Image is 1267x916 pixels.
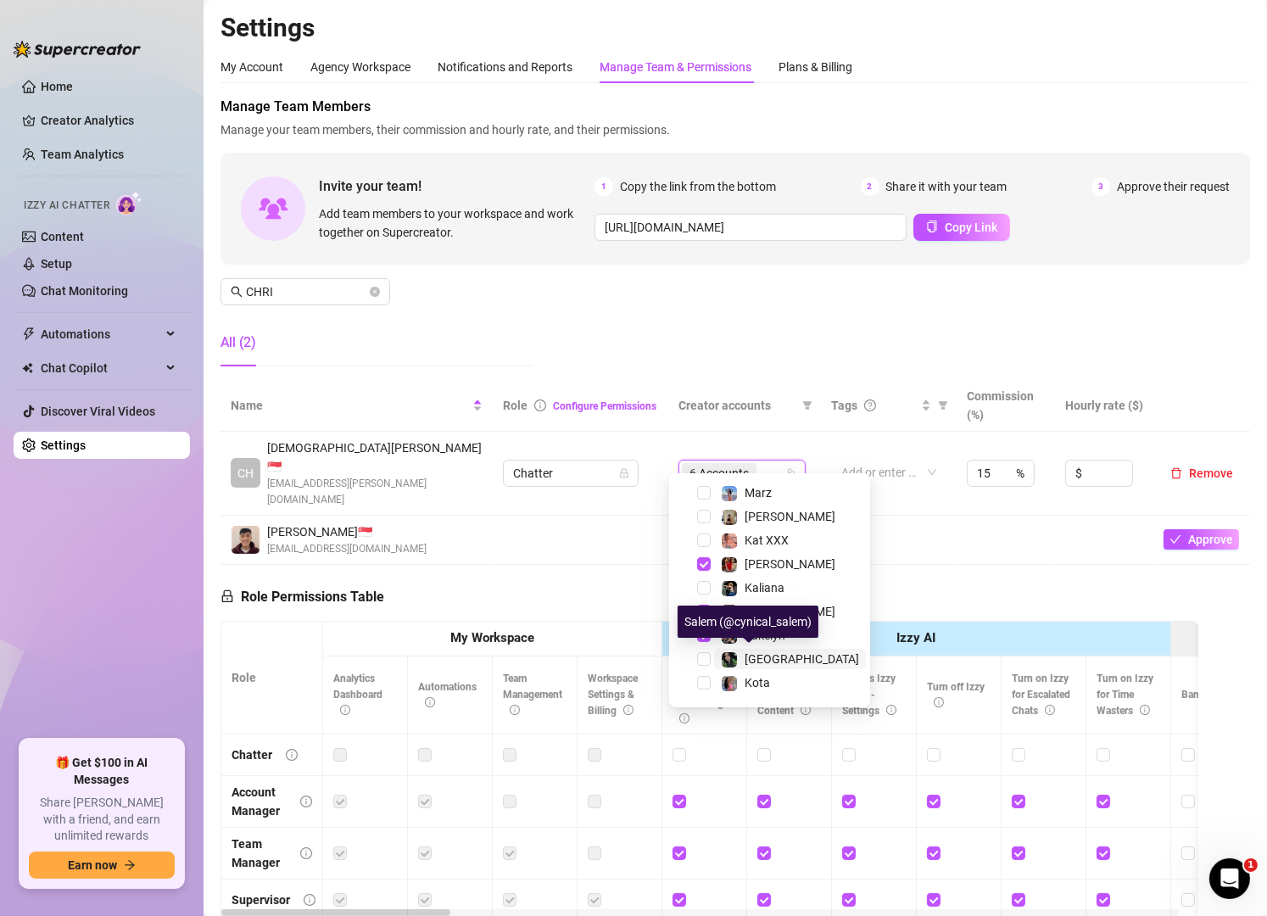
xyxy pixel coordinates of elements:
span: Automations [418,681,477,709]
span: lock [619,468,629,478]
span: Analytics Dashboard [333,673,382,717]
span: info-circle [510,705,520,715]
a: Content [41,230,84,243]
th: Name [220,380,493,432]
span: Team Management [503,673,562,717]
img: logo-BBDzfeDw.svg [14,41,141,58]
div: Manage Team & Permissions [600,58,751,76]
input: Search members [246,282,366,301]
span: Turn off Izzy [927,681,985,709]
a: Creator Analytics [41,107,176,134]
span: 🎁 Get $100 in AI Messages [29,755,175,788]
span: info-circle [801,705,811,715]
th: Commission (%) [957,380,1055,432]
span: Approve their request [1117,177,1230,196]
span: arrow-right [124,859,136,871]
div: Account Manager [232,783,287,820]
span: Select tree node [697,533,711,547]
span: Copy the link from the bottom [620,177,776,196]
span: 1 [594,177,613,196]
span: Select tree node [697,605,711,618]
a: Configure Permissions [553,400,656,412]
img: Caroline [722,557,737,572]
span: Chatter [513,461,628,486]
span: Select tree node [697,652,711,666]
span: info-circle [623,705,633,715]
span: lock [220,589,234,603]
span: Manage Team Members [220,97,1250,117]
span: Select tree node [697,676,711,690]
span: Automations [41,321,161,348]
span: Turn on Izzy for Time Wasters [1097,673,1153,717]
span: Role [503,399,527,412]
img: AI Chatter [116,191,142,215]
img: Chat Copilot [22,362,33,374]
span: 6 Accounts [689,464,749,483]
a: Home [41,80,73,93]
span: check [1169,533,1181,545]
span: 3 [1091,177,1110,196]
a: Setup [41,257,72,271]
button: Approve [1164,529,1239,550]
span: Invite your team! [319,176,594,197]
span: info-circle [934,697,944,707]
span: delete [1170,467,1182,479]
span: Remove [1189,466,1233,480]
strong: My Workspace [450,630,534,645]
span: 6 Accounts [682,463,756,483]
span: Marz [745,486,772,500]
a: Team Analytics [41,148,124,161]
strong: Izzy AI [896,630,935,645]
span: Kota [745,676,770,690]
h2: Settings [220,12,1250,44]
span: thunderbolt [22,327,36,341]
div: My Account [220,58,283,76]
span: Chat Copilot [41,355,161,382]
a: Settings [41,438,86,452]
button: close-circle [370,287,380,297]
span: info-circle [425,697,435,707]
span: [PERSON_NAME] 🇸🇬 [267,522,427,541]
span: Access Izzy Setup - Content [757,673,811,717]
span: info-circle [340,705,350,715]
div: Chatter [232,746,272,764]
span: CH [237,464,254,483]
button: Remove [1164,463,1240,483]
div: All (2) [220,332,256,353]
img: Salem [722,652,737,667]
img: Marz [722,486,737,501]
span: [PERSON_NAME] [745,557,835,571]
span: Share it with your team [886,177,1007,196]
span: Tags [831,396,857,415]
span: [EMAIL_ADDRESS][PERSON_NAME][DOMAIN_NAME] [267,476,483,508]
span: search [231,286,243,298]
span: info-circle [286,749,298,761]
button: Earn nowarrow-right [29,852,175,879]
span: Select tree node [697,581,711,595]
span: info-circle [679,713,689,723]
span: Access Izzy Setup - Settings [842,673,896,717]
span: info-circle [304,894,315,906]
span: [DEMOGRAPHIC_DATA][PERSON_NAME] 🇸🇬 [267,438,483,476]
th: Role [221,622,323,734]
div: Team Manager [232,835,287,872]
div: Salem (@cynical_salem) [678,606,818,638]
iframe: Intercom live chat [1209,858,1250,899]
span: info-circle [1045,705,1055,715]
span: Share [PERSON_NAME] with a friend, and earn unlimited rewards [29,795,175,845]
span: Select tree node [697,486,711,500]
span: 1 [1244,858,1258,872]
div: Agency Workspace [310,58,410,76]
span: info-circle [534,399,546,411]
span: Approve [1188,533,1233,546]
span: 2 [861,177,879,196]
span: filter [938,400,948,411]
div: Supervisor [232,891,290,909]
span: Manage your team members, their commission and hourly rate, and their permissions. [220,120,1250,139]
img: Natasha [722,510,737,525]
span: [PERSON_NAME] [745,510,835,523]
span: Workspace Settings & Billing [588,673,638,717]
a: Discover Viral Videos [41,405,155,418]
span: [EMAIL_ADDRESS][DOMAIN_NAME] [267,541,427,557]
